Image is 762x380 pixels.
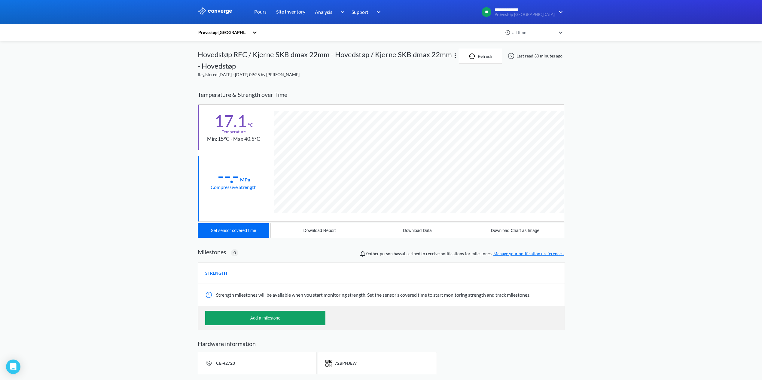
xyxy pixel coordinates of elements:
[198,223,269,238] button: Set sensor covered time
[198,49,453,71] div: Hovedstøp RFC / Kjerne SKB dmax 22mm - Hovedstøp / Kjerne SKB dmax 22mm - Hovedstøp
[198,248,226,255] h2: Milestones
[205,360,212,367] img: signal-icon.svg
[366,251,379,256] span: 0 other
[271,223,368,238] button: Download Report
[216,360,235,366] span: CE-42728
[459,49,502,64] button: Refresh
[207,135,260,143] div: Min: 15°C - Max 40.5°C
[198,7,233,15] img: logo_ewhite.svg
[211,228,256,233] div: Set sensor covered time
[303,228,336,233] div: Download Report
[325,360,332,367] img: icon-short-text.svg
[359,250,366,257] img: notifications-icon.svg
[216,292,530,298] span: Strength milestones will be available when you start monitoring strength. Set the sensor’s covere...
[511,29,556,36] div: all time
[352,8,368,16] span: Support
[222,128,246,135] div: Temperature
[373,8,382,16] img: downArrow.svg
[469,53,478,59] img: icon-refresh.svg
[6,360,20,374] div: Open Intercom Messenger
[495,12,555,17] span: Prøvestøp [GEOGRAPHIC_DATA]
[205,270,227,277] span: STRENGTH
[337,8,346,16] img: downArrow.svg
[211,183,257,191] div: Compressive Strength
[214,113,247,128] div: 17.1
[452,52,459,59] img: more.svg
[198,340,564,347] h2: Hardware information
[315,8,332,16] span: Analysis
[368,223,466,238] button: Download Data
[504,52,564,60] div: Last read 30 minutes ago
[198,29,249,36] div: Prøvestøp [GEOGRAPHIC_DATA]
[205,311,325,325] button: Add a milestone
[403,228,432,233] div: Download Data
[218,168,239,183] div: --.-
[233,249,236,256] span: 0
[366,250,564,257] span: person has subscribed to receive notifications for milestones.
[335,360,357,366] span: 72BPNJEW
[505,30,511,35] img: icon-clock.svg
[493,251,564,256] a: Manage your notification preferences.
[491,228,539,233] div: Download Chart as Image
[466,223,564,238] button: Download Chart as Image
[198,72,300,77] span: Registered [DATE] - [DATE] 09:25 by [PERSON_NAME]
[555,8,564,16] img: downArrow.svg
[198,85,564,104] div: Temperature & Strength over Time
